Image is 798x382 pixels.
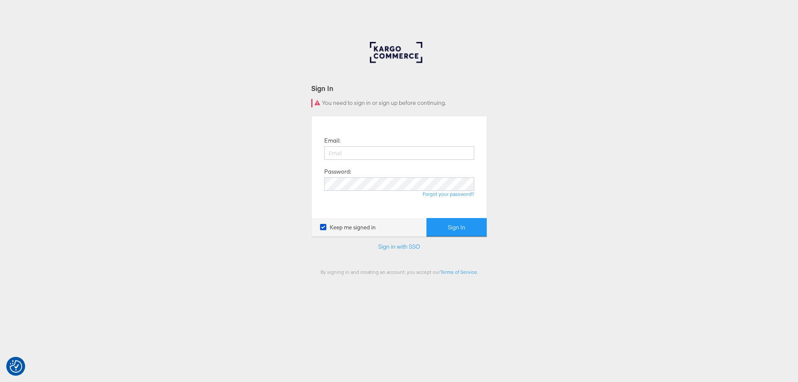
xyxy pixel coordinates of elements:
[311,83,487,93] div: Sign In
[324,137,340,145] label: Email:
[10,360,22,373] button: Consent Preferences
[311,99,487,107] div: You need to sign in or sign up before continuing.
[10,360,22,373] img: Revisit consent button
[320,223,376,231] label: Keep me signed in
[324,146,474,160] input: Email
[426,218,487,237] button: Sign In
[440,269,477,275] a: Terms of Service
[378,243,420,250] a: Sign in with SSO
[423,191,474,197] a: Forgot your password?
[311,269,487,275] div: By signing in and creating an account, you accept our .
[324,168,351,176] label: Password:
